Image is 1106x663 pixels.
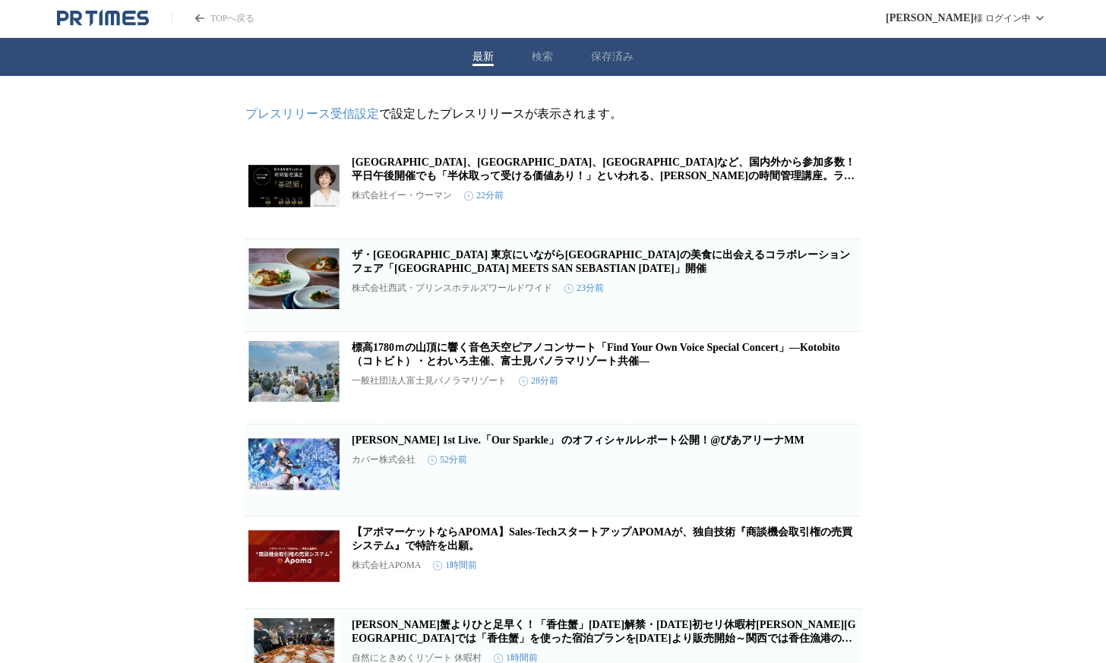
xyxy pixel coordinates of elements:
p: カバー株式会社 [352,453,416,466]
time: 52分前 [428,453,467,466]
a: プレスリリース受信設定 [245,107,379,120]
p: 株式会社イー・ウーマン [352,189,452,202]
time: 28分前 [519,374,558,387]
span: [PERSON_NAME] [886,12,974,24]
time: 23分前 [564,282,604,295]
button: 検索 [532,50,553,64]
button: 最新 [472,50,494,64]
a: 【アポマーケットならAPOMA】Sales-TechスタートアップAPOMAが、独自技術『商談機会取引権の売買システム』で特許を出願。 [352,526,852,551]
a: [PERSON_NAME]蟹よりひと足早く！「香住蟹」[DATE]解禁・[DATE]初セリ休暇村[PERSON_NAME][GEOGRAPHIC_DATA]では「香住蟹」を使った宿泊プランを[D... [352,619,856,658]
a: PR TIMESのトップページはこちら [57,9,149,27]
img: 【アポマーケットならAPOMA】Sales-TechスタートアップAPOMAが、独自技術『商談機会取引権の売買システム』で特許を出願。 [248,526,340,586]
p: 株式会社西武・プリンスホテルズワールドワイド [352,282,552,295]
a: [GEOGRAPHIC_DATA]、[GEOGRAPHIC_DATA]、[GEOGRAPHIC_DATA]など、国内外から参加多数！ 平日午後開催でも「半休取って受ける価値あり！」といわれる、[... [352,156,866,195]
img: 標高1780ｍの山頂に響く音色天空ピアノコンサート「Find Your Own Voice Special Concert」—Kotobito（コトビト）・とわいろ主催、富士見パノラマリゾート共催— [248,341,340,402]
p: で設定したプレスリリースが表示されます。 [245,106,861,122]
img: ザ・プリンスギャラリー 東京紀尾井町 東京にいながらスペインの美食に出会えるコラボレーションフェア「TOKYO MEETS SAN SEBASTIAN 2025」開催 [248,248,340,309]
button: 保存済み [591,50,634,64]
a: PR TIMESのトップページはこちら [172,12,254,25]
a: ザ・[GEOGRAPHIC_DATA] 東京にいながら[GEOGRAPHIC_DATA]の美食に出会えるコラボレーションフェア「[GEOGRAPHIC_DATA] MEETS SAN SEBAS... [352,249,850,274]
time: 22分前 [464,189,504,202]
a: [PERSON_NAME] 1st Live.「Our Sparkle」 のオフィシャルレポート公開！@ぴあアリーナMM [352,434,804,446]
img: アメリカ、南アフリカ、タイなど、国内外から参加多数！ 平日午後開催でも「半休取って受ける価値あり！」といわれる、佐々木かをりの時間管理講座。ライブで次々と質問に答え、今回も満足度100％で終了！ [248,156,340,216]
p: 一般社団法人富士見パノラマリゾート [352,374,507,387]
a: 標高1780ｍの山頂に響く音色天空ピアノコンサート「Find Your Own Voice Special Concert」—Kotobito（コトビト）・とわいろ主催、富士見パノラマリゾート共催— [352,342,840,367]
p: 株式会社APOMA [352,559,421,572]
time: 1時間前 [433,559,477,572]
img: 大神ミオ 1st Live.「Our Sparkle」 のオフィシャルレポート公開！@ぴあアリーナMM [248,434,340,494]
